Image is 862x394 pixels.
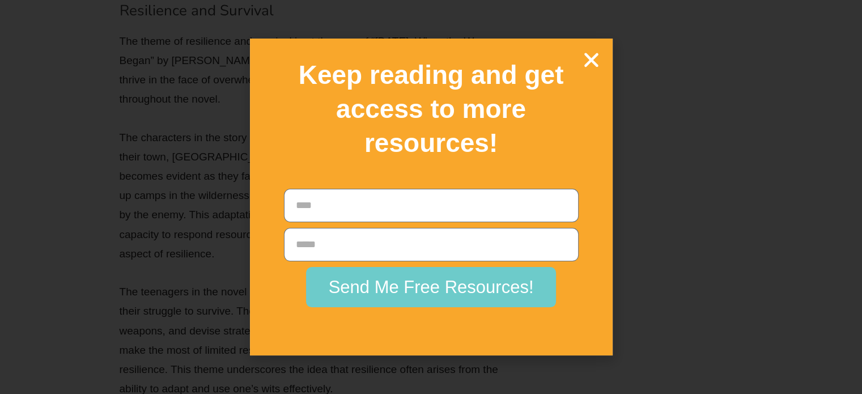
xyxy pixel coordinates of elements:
[805,340,862,394] iframe: Chat Widget
[270,58,593,160] h2: Keep reading and get access to more resources!
[306,267,557,307] button: Send Me Free Resources!
[581,50,601,70] a: Close
[329,278,534,296] span: Send Me Free Resources!
[284,189,579,313] form: New Form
